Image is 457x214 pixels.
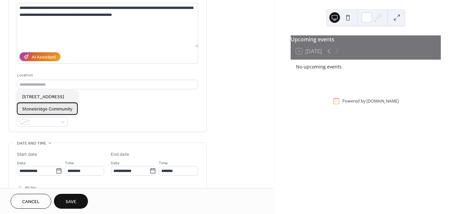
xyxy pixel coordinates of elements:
[17,72,197,79] div: Location
[11,194,51,209] button: Cancel
[159,160,168,167] span: Time
[22,93,64,100] span: [STREET_ADDRESS]
[20,52,61,61] button: AI Assistant
[17,151,37,158] div: Start date
[65,198,76,205] span: Save
[291,35,441,43] div: Upcoming events
[22,198,40,205] span: Cancel
[22,106,72,112] span: Stonebridge Community
[342,98,399,104] div: Powered by
[25,184,36,191] span: All day
[366,98,399,104] a: [DOMAIN_NAME]
[17,109,66,116] div: Event color
[65,160,74,167] span: Time
[111,151,129,158] div: End date
[17,160,26,167] span: Date
[111,160,120,167] span: Date
[296,64,436,70] div: No upcoming events
[17,140,46,147] span: Date and time
[54,194,88,209] button: Save
[32,54,56,61] div: AI Assistant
